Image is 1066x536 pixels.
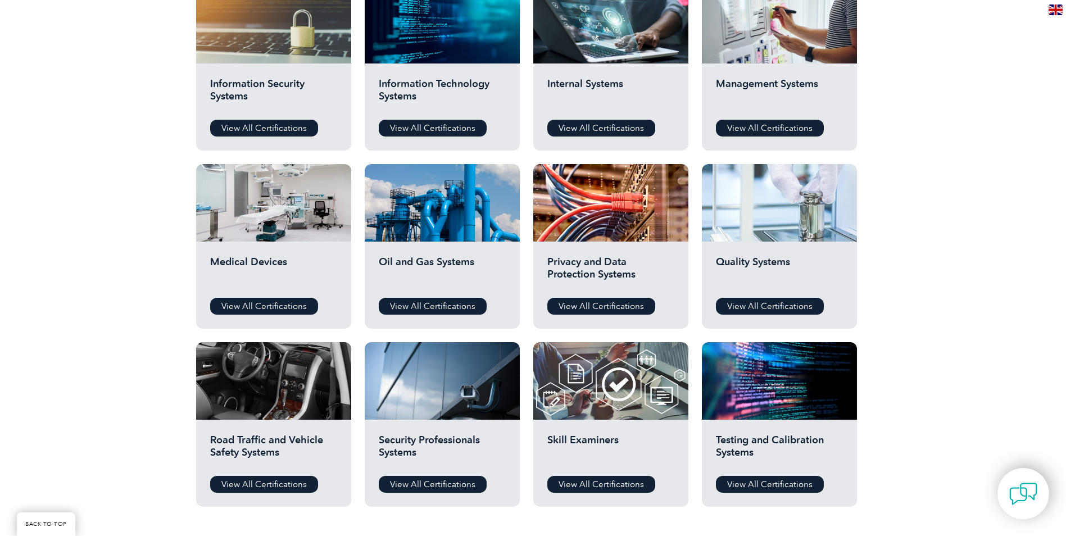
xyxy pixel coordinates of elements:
a: View All Certifications [716,476,824,493]
h2: Information Technology Systems [379,78,506,111]
a: View All Certifications [547,476,655,493]
img: contact-chat.png [1009,480,1037,508]
a: View All Certifications [547,298,655,315]
h2: Medical Devices [210,256,337,289]
a: View All Certifications [379,120,487,137]
a: View All Certifications [210,298,318,315]
h2: Privacy and Data Protection Systems [547,256,674,289]
h2: Skill Examiners [547,434,674,467]
a: View All Certifications [210,120,318,137]
a: View All Certifications [547,120,655,137]
h2: Information Security Systems [210,78,337,111]
h2: Internal Systems [547,78,674,111]
h2: Road Traffic and Vehicle Safety Systems [210,434,337,467]
a: BACK TO TOP [17,512,75,536]
img: en [1049,4,1063,15]
a: View All Certifications [210,476,318,493]
h2: Oil and Gas Systems [379,256,506,289]
h2: Testing and Calibration Systems [716,434,843,467]
a: View All Certifications [379,298,487,315]
a: View All Certifications [716,120,824,137]
h2: Quality Systems [716,256,843,289]
h2: Management Systems [716,78,843,111]
a: View All Certifications [379,476,487,493]
h2: Security Professionals Systems [379,434,506,467]
a: View All Certifications [716,298,824,315]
